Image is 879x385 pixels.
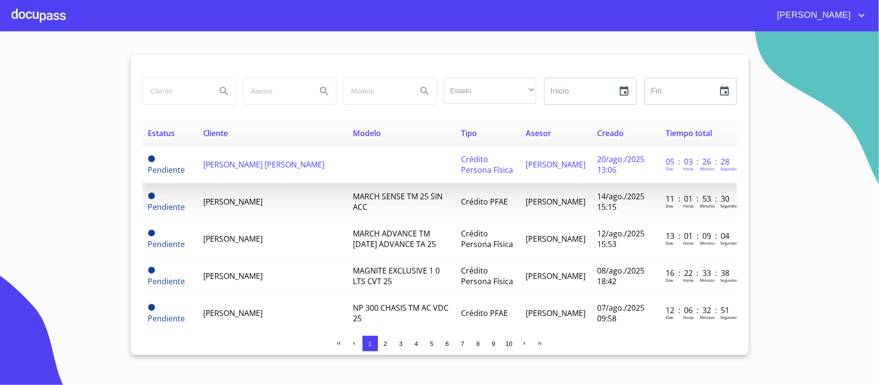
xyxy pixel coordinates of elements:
button: Search [313,80,336,103]
span: 14/ago./2025 15:15 [598,191,645,212]
p: Horas [683,240,694,246]
span: [PERSON_NAME] [PERSON_NAME] [203,159,325,170]
span: Pendiente [148,230,155,236]
button: 9 [486,336,502,351]
span: 08/ago./2025 18:42 [598,265,645,287]
button: 5 [424,336,440,351]
span: Pendiente [148,155,155,162]
span: Crédito Persona Física [461,228,513,249]
input: search [344,78,409,104]
span: Pendiente [148,192,155,199]
p: Horas [683,203,694,208]
p: 11 : 01 : 53 : 30 [666,193,731,204]
span: Asesor [526,128,552,138]
button: account of current user [770,8,867,23]
button: 8 [471,336,486,351]
p: 13 : 01 : 09 : 04 [666,231,731,241]
button: 10 [502,336,517,351]
span: [PERSON_NAME] [203,308,263,318]
span: Pendiente [148,239,185,249]
p: Segundos [720,315,738,320]
p: Segundos [720,277,738,283]
span: 12/ago./2025 15:53 [598,228,645,249]
span: Estatus [148,128,175,138]
span: 2 [384,340,387,347]
button: 6 [440,336,455,351]
span: Crédito PFAE [461,308,508,318]
span: Crédito Persona Física [461,265,513,287]
span: Pendiente [148,276,185,287]
span: [PERSON_NAME] [203,196,263,207]
span: [PERSON_NAME] [526,159,586,170]
button: 1 [363,336,378,351]
span: [PERSON_NAME] [526,196,586,207]
span: Tiempo total [666,128,712,138]
span: Pendiente [148,313,185,324]
span: [PERSON_NAME] [770,8,856,23]
button: Search [413,80,436,103]
button: Search [212,80,236,103]
span: 5 [430,340,433,347]
input: search [143,78,209,104]
p: Horas [683,277,694,283]
p: Horas [683,166,694,171]
p: Dias [666,315,673,320]
p: 12 : 06 : 32 : 51 [666,305,731,316]
span: 7 [461,340,464,347]
button: 3 [393,336,409,351]
span: 07/ago./2025 09:58 [598,302,645,324]
span: Pendiente [148,304,155,311]
span: 1 [368,340,372,347]
span: 9 [492,340,495,347]
p: Minutos [700,277,715,283]
p: Dias [666,203,673,208]
span: Creado [598,128,624,138]
span: MARCH ADVANCE TM [DATE] ADVANCE TA 25 [353,228,436,249]
span: Tipo [461,128,477,138]
input: search [243,78,309,104]
span: Modelo [353,128,381,138]
button: 2 [378,336,393,351]
p: Dias [666,166,673,171]
span: NP 300 CHASIS TM AC VDC 25 [353,302,448,324]
span: Crédito PFAE [461,196,508,207]
button: 7 [455,336,471,351]
span: 10 [505,340,512,347]
p: Dias [666,240,673,246]
span: MAGNITE EXCLUSIVE 1 0 LTS CVT 25 [353,265,440,287]
p: Minutos [700,315,715,320]
span: Pendiente [148,165,185,175]
span: 3 [399,340,403,347]
span: [PERSON_NAME] [526,271,586,281]
p: Segundos [720,203,738,208]
span: 20/ago./2025 13:06 [598,154,645,175]
p: Segundos [720,240,738,246]
span: 6 [446,340,449,347]
button: 4 [409,336,424,351]
span: 8 [476,340,480,347]
p: 05 : 03 : 26 : 28 [666,156,731,167]
span: Crédito Persona Física [461,154,513,175]
p: Horas [683,315,694,320]
p: Minutos [700,203,715,208]
div: ​ [444,78,536,104]
p: Minutos [700,166,715,171]
span: 4 [415,340,418,347]
span: [PERSON_NAME] [203,271,263,281]
span: MARCH SENSE TM 25 SIN ACC [353,191,443,212]
span: [PERSON_NAME] [526,308,586,318]
p: Dias [666,277,673,283]
span: [PERSON_NAME] [526,234,586,244]
p: 16 : 22 : 33 : 38 [666,268,731,278]
p: Minutos [700,240,715,246]
p: Segundos [720,166,738,171]
span: Cliente [203,128,228,138]
span: Pendiente [148,202,185,212]
span: Pendiente [148,267,155,274]
span: [PERSON_NAME] [203,234,263,244]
